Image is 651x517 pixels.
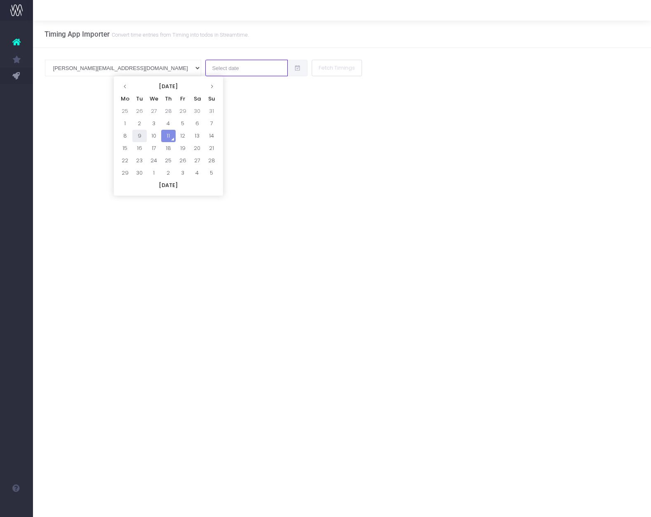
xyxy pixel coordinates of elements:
[110,30,249,38] small: Convert time entries from Timing into todos in Streamtime.
[118,93,132,105] th: Mo
[176,105,190,117] td: 29
[176,154,190,167] td: 26
[161,167,176,179] td: 2
[147,105,161,117] td: 27
[190,167,204,179] td: 4
[161,93,176,105] th: Th
[161,105,176,117] td: 28
[204,105,219,117] td: 31
[190,130,204,142] td: 13
[118,179,219,192] th: [DATE]
[118,130,132,142] td: 8
[132,105,147,117] td: 26
[118,105,132,117] td: 25
[176,142,190,154] td: 19
[132,167,147,179] td: 30
[204,167,219,179] td: 5
[147,93,161,105] th: We
[161,154,176,167] td: 25
[45,30,249,38] h3: Timing App Importer
[190,142,204,154] td: 20
[204,142,219,154] td: 21
[204,117,219,130] td: 7
[132,93,147,105] th: Tu
[147,154,161,167] td: 24
[205,60,288,76] input: Select date
[118,117,132,130] td: 1
[132,130,147,142] td: 9
[176,93,190,105] th: Fr
[190,154,204,167] td: 27
[132,80,204,93] th: [DATE]
[132,142,147,154] td: 16
[132,117,147,130] td: 2
[204,93,219,105] th: Su
[176,117,190,130] td: 5
[118,142,132,154] td: 15
[132,154,147,167] td: 23
[204,154,219,167] td: 28
[312,60,362,76] button: Fetch Timings
[161,142,176,154] td: 18
[147,117,161,130] td: 3
[204,130,219,142] td: 14
[190,117,204,130] td: 6
[147,167,161,179] td: 1
[176,167,190,179] td: 3
[161,130,176,142] td: 11
[147,130,161,142] td: 10
[190,93,204,105] th: Sa
[118,154,132,167] td: 22
[161,117,176,130] td: 4
[147,142,161,154] td: 17
[118,167,132,179] td: 29
[176,130,190,142] td: 12
[10,501,23,513] img: images/default_profile_image.png
[190,105,204,117] td: 30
